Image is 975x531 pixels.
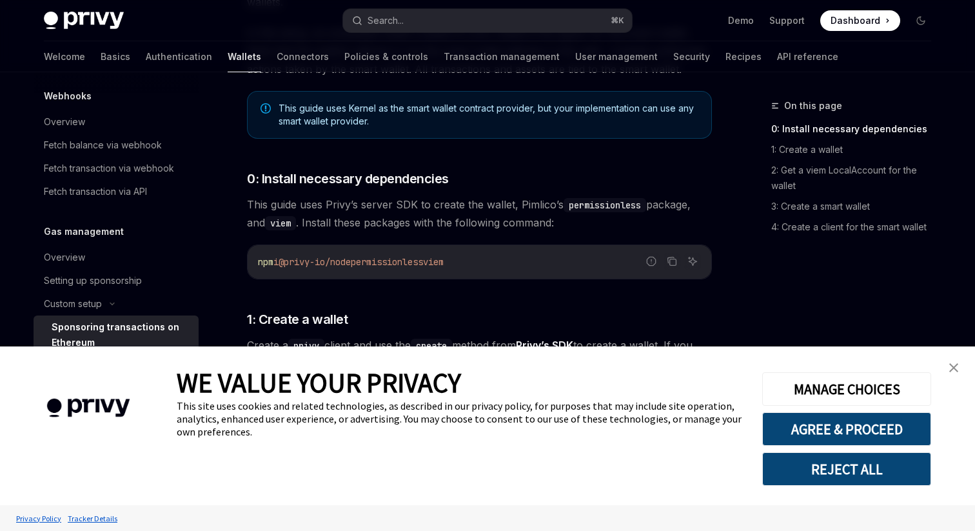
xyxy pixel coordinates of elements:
[247,310,348,328] span: 1: Create a wallet
[516,339,573,352] a: Privy’s SDK
[177,399,743,438] div: This site uses cookies and related technologies, as described in our privacy policy, for purposes...
[44,273,142,288] div: Setting up sponsorship
[44,224,124,239] h5: Gas management
[34,316,199,354] a: Sponsoring transactions on Ethereum
[769,14,805,27] a: Support
[247,170,449,188] span: 0: Install necessary dependencies
[52,319,191,350] div: Sponsoring transactions on Ethereum
[725,41,762,72] a: Recipes
[771,217,941,237] a: 4: Create a client for the smart wallet
[101,41,130,72] a: Basics
[831,14,880,27] span: Dashboard
[44,114,85,130] div: Overview
[34,157,199,180] a: Fetch transaction via webhook
[911,10,931,31] button: Toggle dark mode
[564,198,646,212] code: permissionless
[34,292,199,316] button: Custom setup
[777,41,838,72] a: API reference
[34,180,199,203] a: Fetch transaction via API
[684,253,701,270] button: Ask AI
[177,366,461,399] span: WE VALUE YOUR PRIVACY
[261,103,271,114] svg: Note
[368,13,404,28] div: Search...
[44,250,85,265] div: Overview
[344,41,428,72] a: Policies & controls
[949,363,958,372] img: close banner
[411,339,452,353] code: create
[771,119,941,139] a: 0: Install necessary dependencies
[273,256,279,268] span: i
[64,507,121,530] a: Tracker Details
[258,256,273,268] span: npm
[762,412,931,446] button: AGREE & PROCEED
[423,256,444,268] span: viem
[771,160,941,196] a: 2: Get a viem LocalAccount for the wallet
[13,507,64,530] a: Privacy Policy
[771,196,941,217] a: 3: Create a smart wallet
[44,88,92,104] h5: Webhooks
[673,41,710,72] a: Security
[44,296,102,312] div: Custom setup
[44,41,85,72] a: Welcome
[44,184,147,199] div: Fetch transaction via API
[146,41,212,72] a: Authentication
[44,137,162,153] div: Fetch balance via webhook
[575,41,658,72] a: User management
[228,41,261,72] a: Wallets
[34,134,199,157] a: Fetch balance via webhook
[277,41,329,72] a: Connectors
[288,339,324,353] code: privy
[941,355,967,381] a: close banner
[34,246,199,269] a: Overview
[664,253,680,270] button: Copy the contents from the code block
[279,256,351,268] span: @privy-io/node
[44,161,174,176] div: Fetch transaction via webhook
[643,253,660,270] button: Report incorrect code
[265,216,296,230] code: viem
[247,336,712,372] span: Create a client and use the method from to create a wallet. If you already have a wallet you wish...
[247,195,712,232] span: This guide uses Privy’s server SDK to create the wallet, Pimlico’s package, and . Install these p...
[34,110,199,134] a: Overview
[351,256,423,268] span: permissionless
[762,372,931,406] button: MANAGE CHOICES
[44,12,124,30] img: dark logo
[19,380,157,436] img: company logo
[611,15,624,26] span: ⌘ K
[784,98,842,114] span: On this page
[820,10,900,31] a: Dashboard
[762,452,931,486] button: REJECT ALL
[279,102,698,128] span: This guide uses Kernel as the smart wallet contract provider, but your implementation can use any...
[771,139,941,160] a: 1: Create a wallet
[343,9,632,32] button: Search...⌘K
[444,41,560,72] a: Transaction management
[34,269,199,292] a: Setting up sponsorship
[728,14,754,27] a: Demo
